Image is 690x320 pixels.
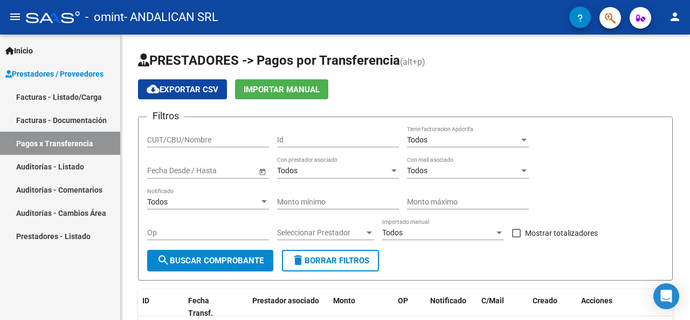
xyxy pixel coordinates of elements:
[277,228,364,237] span: Seleccionar Prestador
[85,5,124,29] span: - omint
[481,296,504,305] span: C/Mail
[252,296,319,305] span: Prestador asociado
[5,68,103,80] span: Prestadores / Proveedores
[653,283,679,309] div: Open Intercom Messenger
[157,254,170,267] mat-icon: search
[244,85,320,94] span: Importar Manual
[525,227,598,240] span: Mostrar totalizadores
[400,57,425,67] span: (alt+p)
[382,228,403,237] span: Todos
[147,250,273,271] button: Buscar Comprobante
[142,296,149,305] span: ID
[124,5,218,29] span: - ANDALICAN SRL
[668,10,681,23] mat-icon: person
[157,256,264,265] span: Buscar Comprobante
[398,296,408,305] span: OP
[257,166,268,177] button: Open calendar
[147,85,218,94] span: Exportar CSV
[277,166,298,175] span: Todos
[430,296,466,305] span: Notificado
[235,79,328,99] button: Importar Manual
[407,135,427,144] span: Todos
[292,256,369,265] span: Borrar Filtros
[533,296,557,305] span: Creado
[333,296,355,305] span: Monto
[292,254,305,267] mat-icon: delete
[138,53,400,68] span: PRESTADORES -> Pagos por Transferencia
[147,166,187,175] input: Fecha inicio
[147,108,184,124] h3: Filtros
[138,79,227,99] button: Exportar CSV
[9,10,22,23] mat-icon: menu
[282,250,379,271] button: Borrar Filtros
[5,45,33,57] span: Inicio
[407,166,427,175] span: Todos
[147,198,168,206] span: Todos
[147,83,160,96] mat-icon: cloud_download
[581,296,612,305] span: Acciones
[188,296,213,317] span: Fecha Transf.
[196,166,249,175] input: Fecha fin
